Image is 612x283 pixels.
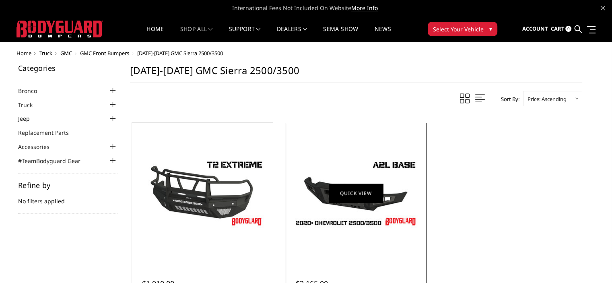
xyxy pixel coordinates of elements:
span: ▾ [489,25,492,33]
a: More Info [351,4,378,12]
label: Sort By: [497,93,519,105]
a: SEMA Show [323,26,358,42]
span: 0 [565,26,571,32]
a: shop all [180,26,213,42]
img: BODYGUARD BUMPERS [16,21,103,37]
div: No filters applied [18,182,118,214]
span: Cart [550,25,564,32]
a: Bronco [18,87,47,95]
iframe: Chat Widget [572,244,612,283]
a: Truck [18,101,43,109]
button: Select Your Vehicle [428,22,497,36]
a: Support [229,26,261,42]
a: Accessories [18,143,60,151]
a: Home [146,26,164,42]
span: Select Your Vehicle [433,25,484,33]
a: T2 Series - Extreme Front Bumper (receiver or winch) T2 Series - Extreme Front Bumper (receiver o... [134,125,271,262]
a: Quick view [329,184,383,202]
h5: Refine by [18,182,118,189]
img: A2L Series - Base Front Bumper (Non Winch) [292,157,420,229]
a: #TeamBodyguard Gear [18,157,91,165]
span: Account [522,25,548,32]
a: Home [16,50,31,57]
a: Replacement Parts [18,128,79,137]
a: Dealers [277,26,307,42]
a: GMC [60,50,72,57]
a: Jeep [18,114,40,123]
a: A2L Series - Base Front Bumper (Non Winch) A2L Series - Base Front Bumper (Non Winch) [288,125,424,262]
a: Truck [39,50,52,57]
a: News [374,26,391,42]
a: Cart 0 [550,18,571,40]
a: Account [522,18,548,40]
span: [DATE]-[DATE] GMC Sierra 2500/3500 [137,50,223,57]
a: GMC Front Bumpers [80,50,129,57]
h1: [DATE]-[DATE] GMC Sierra 2500/3500 [130,64,582,83]
h5: Categories [18,64,118,72]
